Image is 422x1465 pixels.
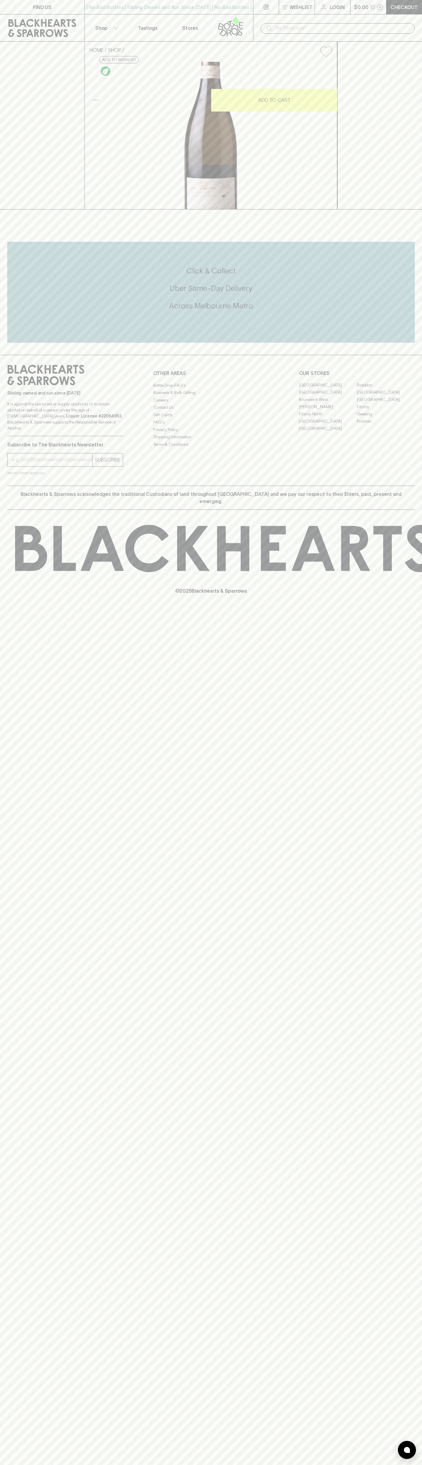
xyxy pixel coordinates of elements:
p: Stores [182,24,198,32]
p: Subscribe to The Blackhearts Newsletter [7,441,123,448]
img: 40629.png [85,62,337,209]
p: Checkout [391,4,418,11]
a: Privacy Policy [153,426,269,433]
p: It is against the law to sell or supply alcohol to, or to obtain alcohol on behalf of a person un... [7,401,123,431]
a: [GEOGRAPHIC_DATA] [299,418,357,425]
img: bubble-icon [404,1447,410,1453]
a: Braddon [357,382,415,389]
div: Call to action block [7,242,415,343]
p: FIND US [33,4,52,11]
a: Fitzroy North [299,411,357,418]
a: Gift Cards [153,411,269,418]
input: e.g. jane@blackheartsandsparrows.com.au [12,455,92,465]
a: Tastings [127,14,169,41]
a: Geelong [357,411,415,418]
a: SHOP [108,47,121,53]
p: Shop [95,24,107,32]
p: OUR STORES [299,370,415,377]
a: Organic [99,65,112,77]
img: Organic [101,66,110,76]
button: Add to wishlist [99,56,139,63]
a: [GEOGRAPHIC_DATA] [299,425,357,432]
button: ADD TO CART [211,89,337,112]
button: Shop [85,14,127,41]
a: Shipping Information [153,433,269,441]
p: We will never spam you [7,470,123,476]
h5: Click & Collect [7,266,415,276]
p: Login [330,4,345,11]
a: Stores [169,14,211,41]
a: Business & Bulk Gifting [153,389,269,396]
a: Bottle Drop FAQ's [153,382,269,389]
p: Blackhearts & Sparrows acknowledges the traditional Custodians of land throughout [GEOGRAPHIC_DAT... [12,490,410,505]
a: [GEOGRAPHIC_DATA] [299,382,357,389]
a: Careers [153,396,269,404]
p: Sibling owned and run since [DATE] [7,390,123,396]
a: Brunswick West [299,396,357,403]
button: Add to wishlist [318,44,335,59]
a: Fitzroy [357,403,415,411]
p: SUBSCRIBE [95,456,120,463]
input: Try "Pinot noir" [275,24,410,33]
strong: Liquor License #32064953 [66,414,122,418]
p: OTHER AREAS [153,370,269,377]
a: Prahran [357,418,415,425]
p: $0.00 [354,4,369,11]
a: HOME [90,47,103,53]
a: [PERSON_NAME] [299,403,357,411]
p: ADD TO CART [258,96,290,104]
a: FAQ's [153,419,269,426]
p: 0 [379,5,381,9]
p: Tastings [138,24,157,32]
a: Contact Us [153,404,269,411]
a: [GEOGRAPHIC_DATA] [357,389,415,396]
a: [GEOGRAPHIC_DATA] [357,396,415,403]
h5: Across Melbourne Metro [7,301,415,311]
a: Terms & Conditions [153,441,269,448]
h5: Uber Same-Day Delivery [7,283,415,293]
a: [GEOGRAPHIC_DATA] [299,389,357,396]
button: SUBSCRIBE [93,453,123,466]
p: Wishlist [290,4,313,11]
